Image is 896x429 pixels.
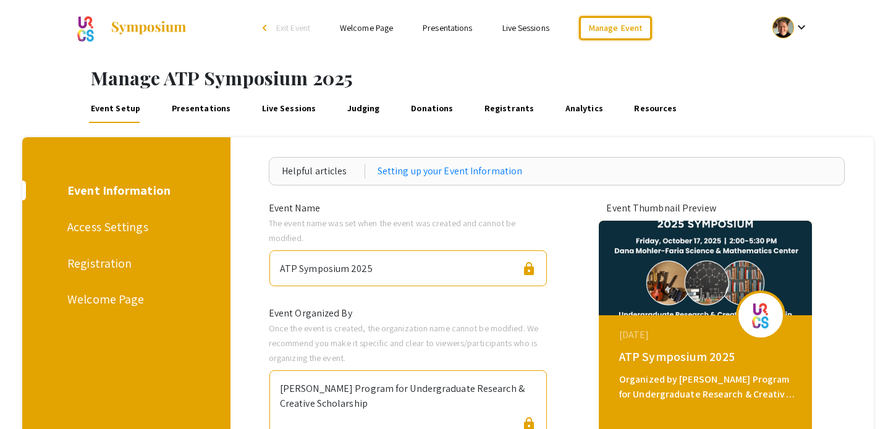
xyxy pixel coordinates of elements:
mat-icon: Expand account dropdown [794,20,809,35]
img: Symposium by ForagerOne [110,20,187,35]
iframe: Chat [9,373,53,420]
a: Presentations [423,22,472,33]
a: Registrants [482,93,536,123]
div: Event Thumbnail Preview [606,201,804,216]
a: Analytics [563,93,605,123]
div: Organized by [PERSON_NAME] Program for Undergraduate Research & Creative Scholarship [619,372,795,402]
img: ATP Symposium 2025 [74,12,98,43]
img: atp2025_eventCoverPhoto_9b3fe5__thumb.png [599,221,812,315]
a: ATP Symposium 2025 [74,12,187,43]
img: atp2025_eventLogo_56bb79_.png [742,299,779,330]
div: Helpful articles [282,164,365,179]
div: arrow_back_ios [263,24,270,32]
div: Event Name [260,201,557,216]
a: Event Setup [88,93,142,123]
a: Live Sessions [502,22,549,33]
div: ATP Symposium 2025 [280,256,373,276]
a: Presentations [169,93,233,123]
span: The event name was set when the event was created and cannot be modified. [269,217,515,244]
div: [DATE] [619,328,795,342]
a: Judging [345,93,382,123]
div: [PERSON_NAME] Program for Undergraduate Research & Creative Scholarship [280,376,536,411]
a: Manage Event [579,16,652,40]
div: ATP Symposium 2025 [619,347,795,366]
span: Once the event is created, the organization name cannot be modified. We recommend you make it spe... [269,322,538,363]
a: Live Sessions [260,93,318,123]
div: Event Information [67,181,182,200]
span: lock [522,261,536,276]
button: Expand account dropdown [759,14,822,41]
div: Welcome Page [67,290,182,308]
a: Donations [409,93,455,123]
div: Access Settings [67,218,182,236]
div: Event Organized By [260,306,557,321]
a: Welcome Page [340,22,393,33]
div: Registration [67,254,182,273]
span: Exit Event [276,22,310,33]
a: Setting up your Event Information [378,164,522,179]
a: Resources [632,93,679,123]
